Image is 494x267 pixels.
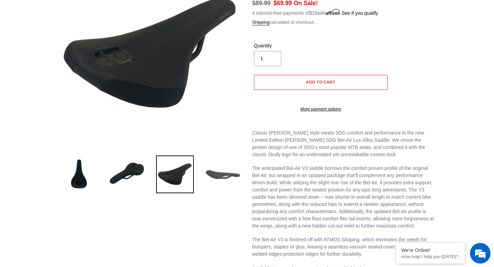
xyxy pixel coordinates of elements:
span: We're online! [40,86,95,156]
p: How may I help you today? [401,254,460,259]
label: Quantity [254,42,319,49]
div: Navigation go back [8,38,18,48]
div: Minimize live chat window [113,3,129,20]
div: calculated at checkout. [252,19,434,26]
p: 4 interest-free payments of with . [252,8,378,17]
a: See if you qualify - Learn more about Affirm Financing (opens in modal) [342,10,378,16]
p: Classic [PERSON_NAME] style meets SDG comfort and performance in the new Limited Edition [PERSON_... [252,129,434,158]
a: More payment options [254,106,388,112]
span: Affirm [326,9,340,15]
div: We're Online! [401,247,460,253]
textarea: Type your message and hit 'Enter' [3,187,131,211]
img: Load image into Gallery viewer, Canfield SDG Bel-Air V3 Lux-Alloy Saddle (Limited Edition) [108,155,146,193]
button: Add to cart [254,75,388,90]
a: Shipping [252,20,270,25]
span: The anticipated Bel-Air V3 saddle borrows the comfort proven profile of the original Bel-Air, but... [252,165,434,229]
span: The Bel-Air V3 is finished off with ATMOS Shaping, which eliminates the needs for bumpers, staple... [252,237,431,257]
img: d_696896380_company_1647369064580_696896380 [22,34,39,51]
img: Load image into Gallery viewer, Canfield SDG Bel-Air V3 Lux-Alloy Saddle (Limited Edition) [60,155,98,193]
img: Load image into Gallery viewer, Canfield SDG Bel-Air V3 Lux-Alloy Saddle (Limited Edition) [156,155,194,193]
img: Load image into Gallery viewer, Canfield SDG Bel-Air V3 Lux-Alloy Saddle (Limited Edition) [204,155,242,193]
div: Chat with us now [46,38,126,47]
span: Add to cart [306,79,336,84]
span: $18 [309,10,317,16]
